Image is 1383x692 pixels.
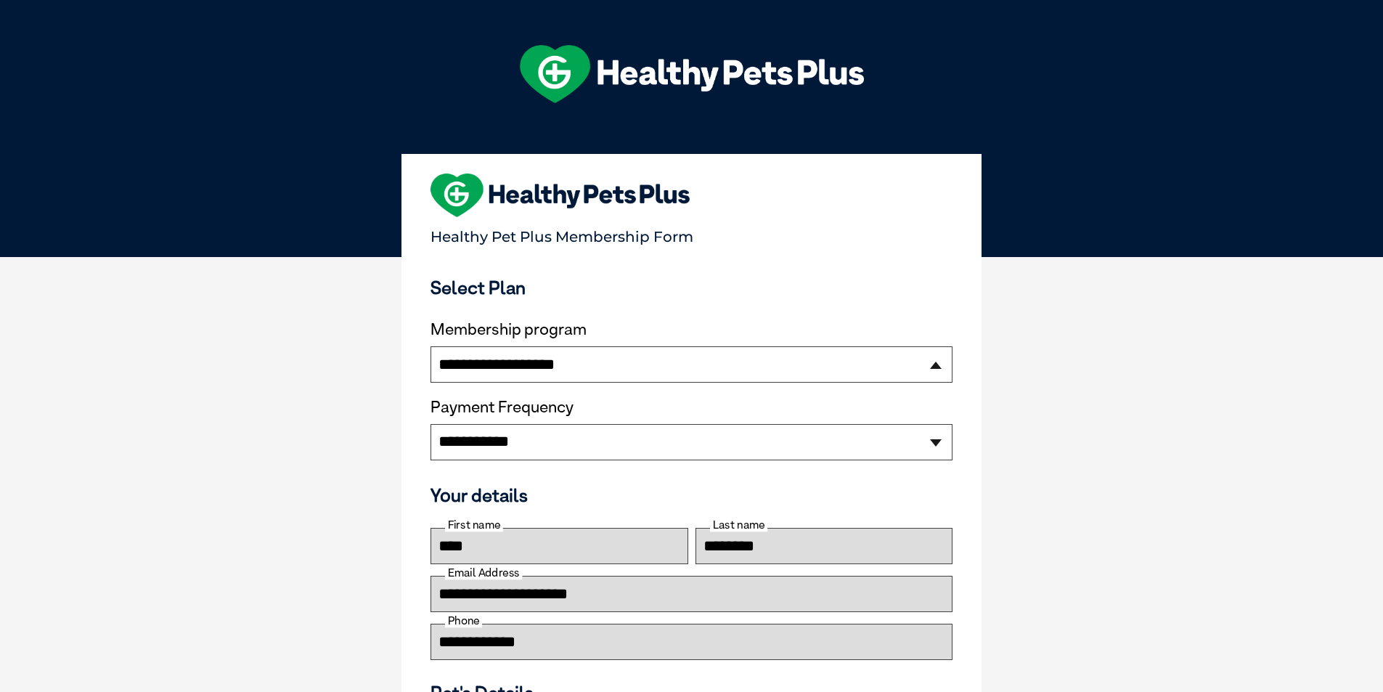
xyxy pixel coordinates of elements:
[431,398,574,417] label: Payment Frequency
[445,518,503,532] label: First name
[431,277,952,298] h3: Select Plan
[431,320,952,339] label: Membership program
[520,45,864,103] img: hpp-logo-landscape-green-white.png
[710,518,767,532] label: Last name
[445,566,522,579] label: Email Address
[431,174,690,217] img: heart-shape-hpp-logo-large.png
[445,614,482,627] label: Phone
[431,221,952,245] p: Healthy Pet Plus Membership Form
[431,484,952,506] h3: Your details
